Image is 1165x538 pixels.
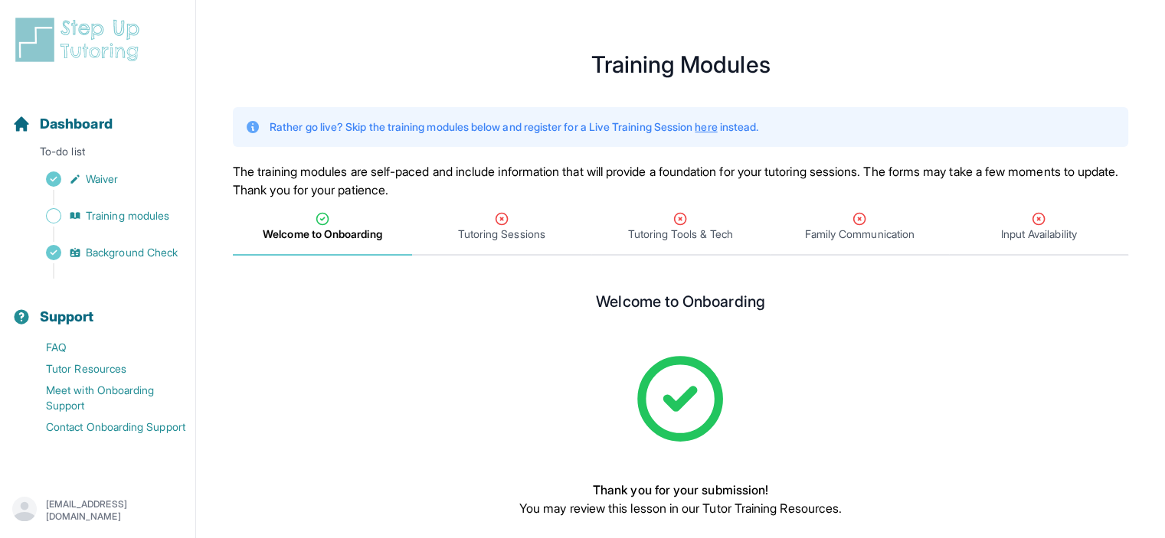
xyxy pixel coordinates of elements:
span: Background Check [86,245,178,260]
p: [EMAIL_ADDRESS][DOMAIN_NAME] [46,498,183,523]
span: Support [40,306,94,328]
p: You may review this lesson in our Tutor Training Resources. [519,499,842,517]
p: To-do list [6,144,189,165]
a: Training modules [12,205,195,227]
h1: Training Modules [233,55,1128,73]
nav: Tabs [233,199,1128,256]
span: Dashboard [40,113,113,135]
span: Waiver [86,171,118,187]
span: Input Availability [1000,227,1076,242]
p: The training modules are self-paced and include information that will provide a foundation for yo... [233,162,1128,199]
a: Dashboard [12,113,113,135]
span: Training modules [86,208,169,223]
a: Meet with Onboarding Support [12,380,195,416]
img: logo [12,15,149,64]
h2: Welcome to Onboarding [596,292,764,317]
span: Family Communication [805,227,915,242]
p: Rather go live? Skip the training modules below and register for a Live Training Session instead. [270,119,758,135]
button: Support [6,282,189,334]
a: Contact Onboarding Support [12,416,195,438]
span: Tutoring Tools & Tech [628,227,733,242]
p: Thank you for your submission! [519,481,842,499]
a: Background Check [12,242,195,263]
span: Tutoring Sessions [458,227,545,242]
a: here [695,120,717,133]
span: Welcome to Onboarding [263,227,381,242]
a: Waiver [12,168,195,190]
button: [EMAIL_ADDRESS][DOMAIN_NAME] [12,497,183,524]
a: FAQ [12,337,195,358]
button: Dashboard [6,89,189,141]
a: Tutor Resources [12,358,195,380]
